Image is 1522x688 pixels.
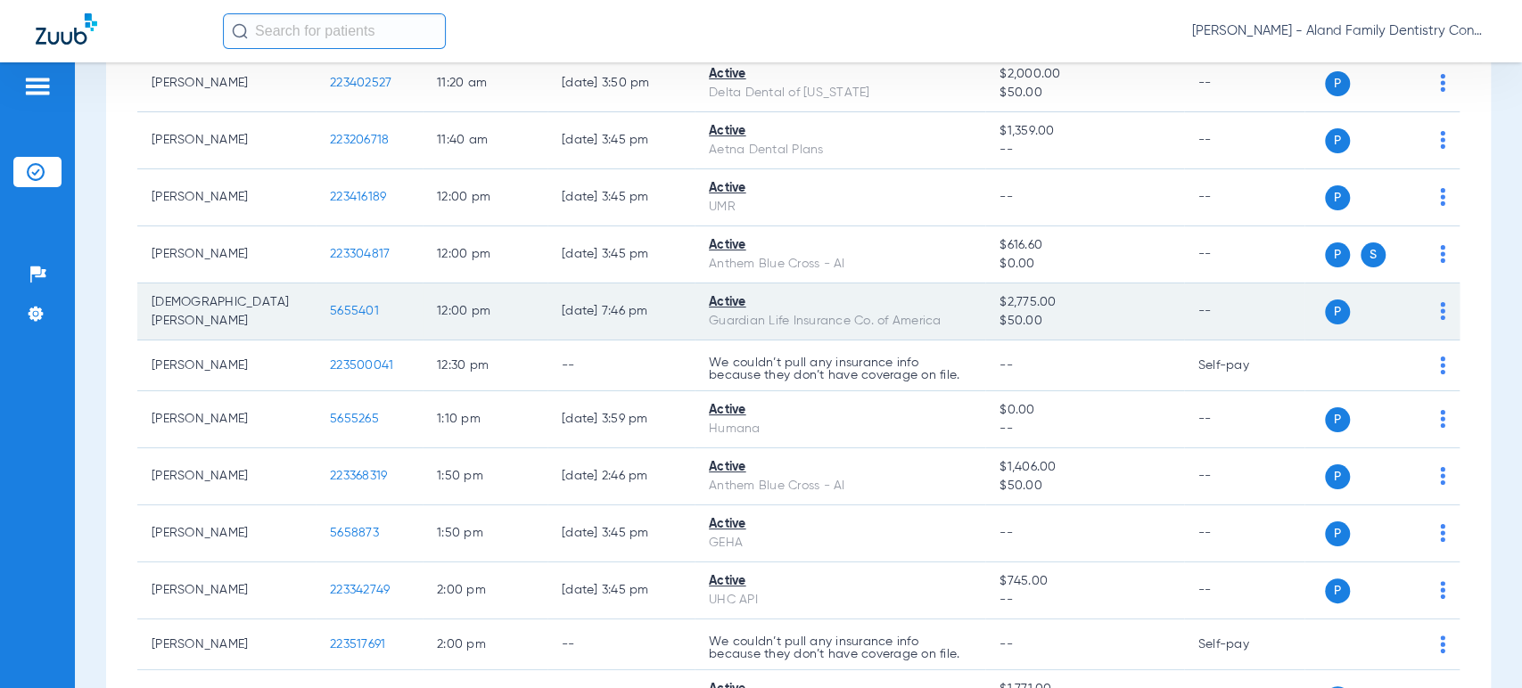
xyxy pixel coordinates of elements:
[1440,524,1445,542] img: group-dot-blue.svg
[1184,112,1304,169] td: --
[1184,340,1304,391] td: Self-pay
[1000,84,1169,102] span: $50.00
[1440,581,1445,599] img: group-dot-blue.svg
[1440,74,1445,92] img: group-dot-blue.svg
[1000,359,1013,372] span: --
[137,505,316,562] td: [PERSON_NAME]
[330,470,387,482] span: 223368319
[1000,255,1169,274] span: $0.00
[709,198,971,217] div: UMR
[547,55,695,112] td: [DATE] 3:50 PM
[23,76,52,97] img: hamburger-icon
[1440,410,1445,428] img: group-dot-blue.svg
[137,562,316,619] td: [PERSON_NAME]
[547,505,695,562] td: [DATE] 3:45 PM
[709,515,971,534] div: Active
[1000,458,1169,477] span: $1,406.00
[330,527,379,539] span: 5658873
[547,169,695,226] td: [DATE] 3:45 PM
[423,340,547,391] td: 12:30 PM
[1440,302,1445,320] img: group-dot-blue.svg
[547,448,695,505] td: [DATE] 2:46 PM
[1000,477,1169,496] span: $50.00
[330,413,379,425] span: 5655265
[709,84,971,102] div: Delta Dental of [US_STATE]
[1325,299,1350,324] span: P
[1325,71,1350,96] span: P
[232,23,248,39] img: Search Icon
[1325,185,1350,210] span: P
[423,55,547,112] td: 11:20 AM
[547,283,695,340] td: [DATE] 7:46 PM
[423,226,547,283] td: 12:00 PM
[1440,131,1445,149] img: group-dot-blue.svg
[1184,505,1304,562] td: --
[709,458,971,477] div: Active
[423,283,547,340] td: 12:00 PM
[709,179,971,198] div: Active
[709,356,971,381] p: We couldn’t pull any insurance info because they don’t have coverage on file.
[709,420,971,438] div: Humana
[1000,401,1169,420] span: $0.00
[1325,242,1350,267] span: P
[1184,391,1304,448] td: --
[330,359,393,372] span: 223500041
[1433,602,1522,688] iframe: Chat Widget
[1184,448,1304,505] td: --
[137,283,316,340] td: [DEMOGRAPHIC_DATA][PERSON_NAME]
[330,248,390,260] span: 223304817
[547,391,695,448] td: [DATE] 3:59 PM
[709,635,971,660] p: We couldn’t pull any insurance info because they don’t have coverage on file.
[423,391,547,448] td: 1:10 PM
[709,477,971,496] div: Anthem Blue Cross - AI
[1000,122,1169,141] span: $1,359.00
[1000,191,1013,203] span: --
[1325,521,1350,546] span: P
[547,619,695,670] td: --
[1000,312,1169,331] span: $50.00
[330,305,379,317] span: 5655401
[1184,55,1304,112] td: --
[547,562,695,619] td: [DATE] 3:45 PM
[330,191,386,203] span: 223416189
[137,619,316,670] td: [PERSON_NAME]
[137,112,316,169] td: [PERSON_NAME]
[137,169,316,226] td: [PERSON_NAME]
[1325,578,1350,603] span: P
[709,401,971,420] div: Active
[36,13,97,45] img: Zuub Logo
[1000,141,1169,160] span: --
[1184,226,1304,283] td: --
[1440,356,1445,374] img: group-dot-blue.svg
[1184,619,1304,670] td: Self-pay
[709,122,971,141] div: Active
[547,112,695,169] td: [DATE] 3:45 PM
[137,391,316,448] td: [PERSON_NAME]
[1000,527,1013,539] span: --
[1000,638,1013,651] span: --
[423,505,547,562] td: 1:50 PM
[1000,236,1169,255] span: $616.60
[137,448,316,505] td: [PERSON_NAME]
[1184,169,1304,226] td: --
[1000,293,1169,312] span: $2,775.00
[423,448,547,505] td: 1:50 PM
[547,226,695,283] td: [DATE] 3:45 PM
[330,77,391,89] span: 223402527
[1000,572,1169,591] span: $745.00
[1440,188,1445,206] img: group-dot-blue.svg
[1440,467,1445,485] img: group-dot-blue.svg
[709,65,971,84] div: Active
[223,13,446,49] input: Search for patients
[330,134,389,146] span: 223206718
[1361,242,1386,267] span: S
[423,619,547,670] td: 2:00 PM
[330,584,390,596] span: 223342749
[137,55,316,112] td: [PERSON_NAME]
[1325,464,1350,489] span: P
[709,572,971,591] div: Active
[547,340,695,391] td: --
[330,638,385,651] span: 223517691
[423,169,547,226] td: 12:00 PM
[423,112,547,169] td: 11:40 AM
